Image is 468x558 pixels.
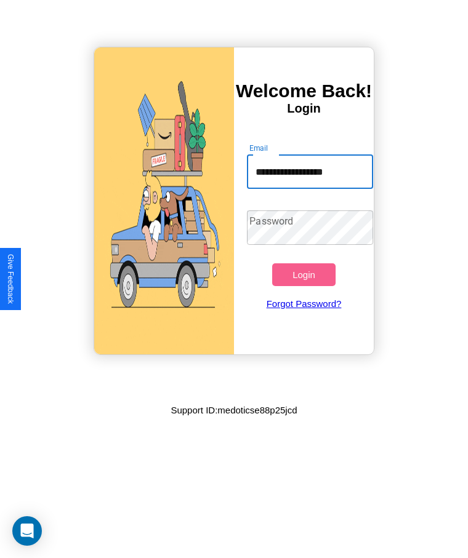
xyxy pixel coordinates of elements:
[94,47,234,354] img: gif
[234,102,374,116] h4: Login
[249,143,268,153] label: Email
[12,516,42,546] div: Open Intercom Messenger
[6,254,15,304] div: Give Feedback
[241,286,366,321] a: Forgot Password?
[171,402,297,418] p: Support ID: medoticse88p25jcd
[272,263,335,286] button: Login
[234,81,374,102] h3: Welcome Back!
